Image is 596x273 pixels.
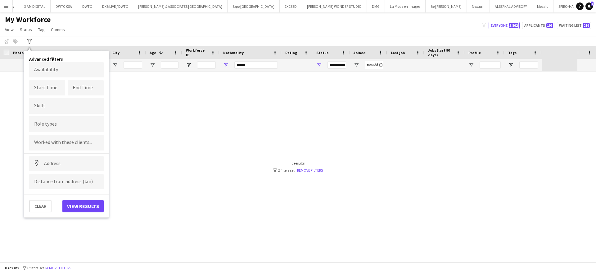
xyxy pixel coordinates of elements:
[285,50,297,55] span: Rating
[62,200,104,212] button: View results
[4,50,9,55] input: Column with Header Selection
[197,61,216,69] input: Workforce ID Filter Input
[48,25,67,34] a: Comms
[553,0,589,12] button: SPIRO-HABOOB
[557,22,591,29] button: Waiting list216
[186,62,192,68] button: Open Filter Menu
[51,0,77,12] button: DWTC KSA
[546,23,553,28] span: 193
[522,22,554,29] button: Applicants193
[13,50,24,55] span: Photo
[532,0,553,12] button: Mosaic
[26,266,44,270] span: 2 filters set
[385,0,426,12] button: La Mode en Images
[585,2,593,10] a: 6
[97,0,133,12] button: DXB LIVE / DWTC
[354,50,366,55] span: Joined
[367,0,385,12] button: DMG
[186,48,208,57] span: Workforce ID
[161,61,178,69] input: Age Filter Input
[20,27,32,32] span: Status
[468,62,474,68] button: Open Filter Menu
[124,61,142,69] input: City Filter Input
[234,61,278,69] input: Nationality Filter Input
[34,140,99,146] input: Type to search clients...
[5,15,51,24] span: My Workforce
[354,62,359,68] button: Open Filter Menu
[51,27,65,32] span: Comms
[133,0,228,12] button: [PERSON_NAME] & ASSOCIATES [GEOGRAPHIC_DATA]
[468,50,481,55] span: Profile
[150,62,155,68] button: Open Filter Menu
[78,50,97,55] span: Last Name
[223,62,229,68] button: Open Filter Menu
[44,265,72,271] button: Remove filters
[316,62,322,68] button: Open Filter Menu
[508,50,517,55] span: Tags
[44,50,63,55] span: First Name
[36,25,47,34] a: Tag
[428,48,454,57] span: Jobs (last 90 days)
[426,0,467,12] button: Be [PERSON_NAME]
[508,62,514,68] button: Open Filter Menu
[19,0,51,12] button: 3 AM DIGITAL
[38,27,45,32] span: Tag
[29,56,104,62] h4: Advanced filters
[273,161,323,165] div: 0 results
[2,25,16,34] a: View
[509,23,518,28] span: 5,862
[26,38,33,45] app-action-btn: Advanced filters
[519,61,538,69] input: Tags Filter Input
[297,168,323,173] a: Remove filters
[489,22,520,29] button: Everyone5,862
[583,23,590,28] span: 216
[34,103,99,109] input: Type to search skills...
[591,2,594,6] span: 6
[112,62,118,68] button: Open Filter Menu
[17,25,34,34] a: Status
[223,50,244,55] span: Nationality
[480,61,501,69] input: Profile Filter Input
[273,168,323,173] div: 2 filters set
[112,50,120,55] span: City
[365,61,383,69] input: Joined Filter Input
[302,0,367,12] button: [PERSON_NAME] WONDER STUDIO
[150,50,156,55] span: Age
[467,0,490,12] button: Nexturn
[391,50,405,55] span: Last job
[29,200,52,212] button: Clear
[280,0,302,12] button: 2XCEED
[490,0,532,12] button: ALSERKAL ADVISORY
[34,122,99,127] input: Type to search role types...
[77,0,97,12] button: DWTC
[228,0,280,12] button: Expo [GEOGRAPHIC_DATA]
[316,50,328,55] span: Status
[5,27,14,32] span: View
